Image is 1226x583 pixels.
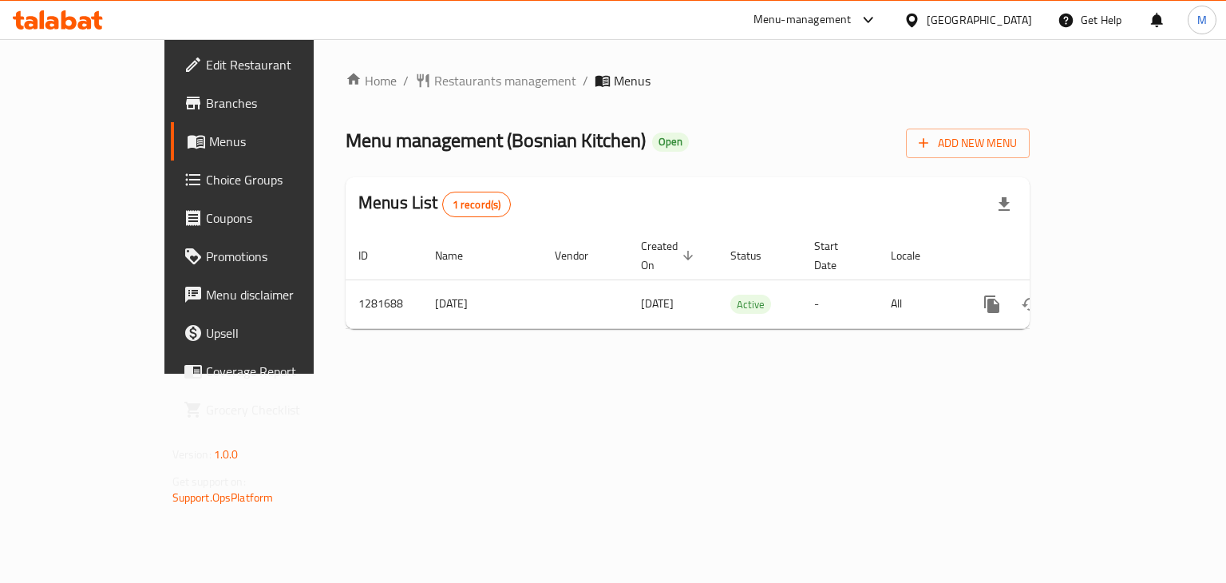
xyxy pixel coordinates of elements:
li: / [583,71,588,90]
span: Open [652,135,689,149]
div: Menu-management [753,10,852,30]
span: Grocery Checklist [206,400,357,419]
span: Edit Restaurant [206,55,357,74]
td: - [801,280,878,328]
span: 1 record(s) [443,197,511,212]
span: M [1197,11,1207,29]
span: Menu disclaimer [206,285,357,304]
span: Menus [209,132,357,151]
span: Coupons [206,208,357,228]
a: Support.OpsPlatform [172,487,274,508]
span: Menus [614,71,651,90]
a: Branches [171,84,370,122]
span: Get support on: [172,471,246,492]
a: Menu disclaimer [171,276,370,314]
span: ID [358,246,389,265]
nav: breadcrumb [346,71,1030,90]
span: Locale [891,246,941,265]
a: Grocery Checklist [171,391,370,429]
td: 1281688 [346,280,422,328]
table: enhanced table [346,232,1139,329]
a: Upsell [171,314,370,352]
a: Promotions [171,237,370,276]
button: Add New Menu [906,129,1030,158]
h2: Menus List [358,191,511,217]
div: Active [730,295,771,314]
td: [DATE] [422,280,542,328]
div: [GEOGRAPHIC_DATA] [927,11,1032,29]
span: Promotions [206,247,357,266]
span: Active [730,295,771,314]
a: Choice Groups [171,161,370,199]
span: Choice Groups [206,170,357,189]
div: Open [652,133,689,152]
a: Coverage Report [171,352,370,391]
button: more [973,285,1011,323]
li: / [403,71,409,90]
div: Total records count [442,192,512,217]
span: Version: [172,444,212,465]
a: Home [346,71,397,90]
div: Export file [985,185,1023,224]
span: Add New Menu [919,133,1017,153]
span: Start Date [814,236,859,275]
span: Menu management ( Bosnian Kitchen ) [346,122,646,158]
span: Created On [641,236,698,275]
span: [DATE] [641,293,674,314]
a: Menus [171,122,370,161]
span: Name [435,246,484,265]
span: Restaurants management [434,71,576,90]
span: 1.0.0 [214,444,239,465]
th: Actions [960,232,1139,280]
button: Change Status [1011,285,1050,323]
td: All [878,280,960,328]
a: Restaurants management [415,71,576,90]
span: Branches [206,93,357,113]
span: Status [730,246,782,265]
a: Edit Restaurant [171,46,370,84]
a: Coupons [171,199,370,237]
span: Upsell [206,323,357,343]
span: Vendor [555,246,609,265]
span: Coverage Report [206,362,357,381]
